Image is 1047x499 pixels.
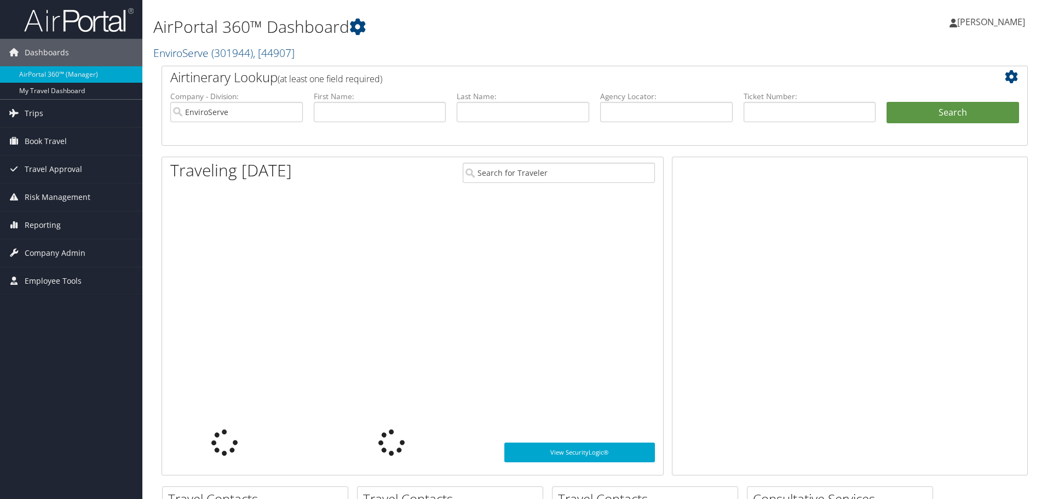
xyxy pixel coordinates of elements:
[253,45,295,60] span: , [ 44907 ]
[25,39,69,66] span: Dashboards
[170,159,292,182] h1: Traveling [DATE]
[463,163,655,183] input: Search for Traveler
[153,45,295,60] a: EnviroServe
[887,102,1019,124] button: Search
[314,91,446,102] label: First Name:
[25,211,61,239] span: Reporting
[744,91,876,102] label: Ticket Number:
[25,128,67,155] span: Book Travel
[153,15,742,38] h1: AirPortal 360™ Dashboard
[957,16,1025,28] span: [PERSON_NAME]
[170,68,947,87] h2: Airtinerary Lookup
[25,267,82,295] span: Employee Tools
[24,7,134,33] img: airportal-logo.png
[25,183,90,211] span: Risk Management
[457,91,589,102] label: Last Name:
[25,156,82,183] span: Travel Approval
[25,239,85,267] span: Company Admin
[504,443,655,462] a: View SecurityLogic®
[170,91,303,102] label: Company - Division:
[600,91,733,102] label: Agency Locator:
[25,100,43,127] span: Trips
[950,5,1036,38] a: [PERSON_NAME]
[278,73,382,85] span: (at least one field required)
[211,45,253,60] span: ( 301944 )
